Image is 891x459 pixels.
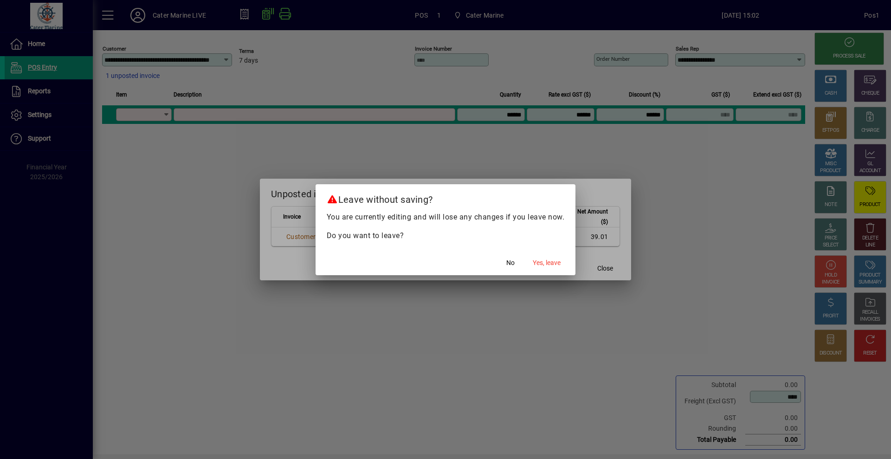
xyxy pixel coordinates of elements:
[327,212,565,223] p: You are currently editing and will lose any changes if you leave now.
[506,258,515,268] span: No
[529,255,564,272] button: Yes, leave
[316,184,576,211] h2: Leave without saving?
[533,258,561,268] span: Yes, leave
[496,255,525,272] button: No
[327,230,565,241] p: Do you want to leave?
